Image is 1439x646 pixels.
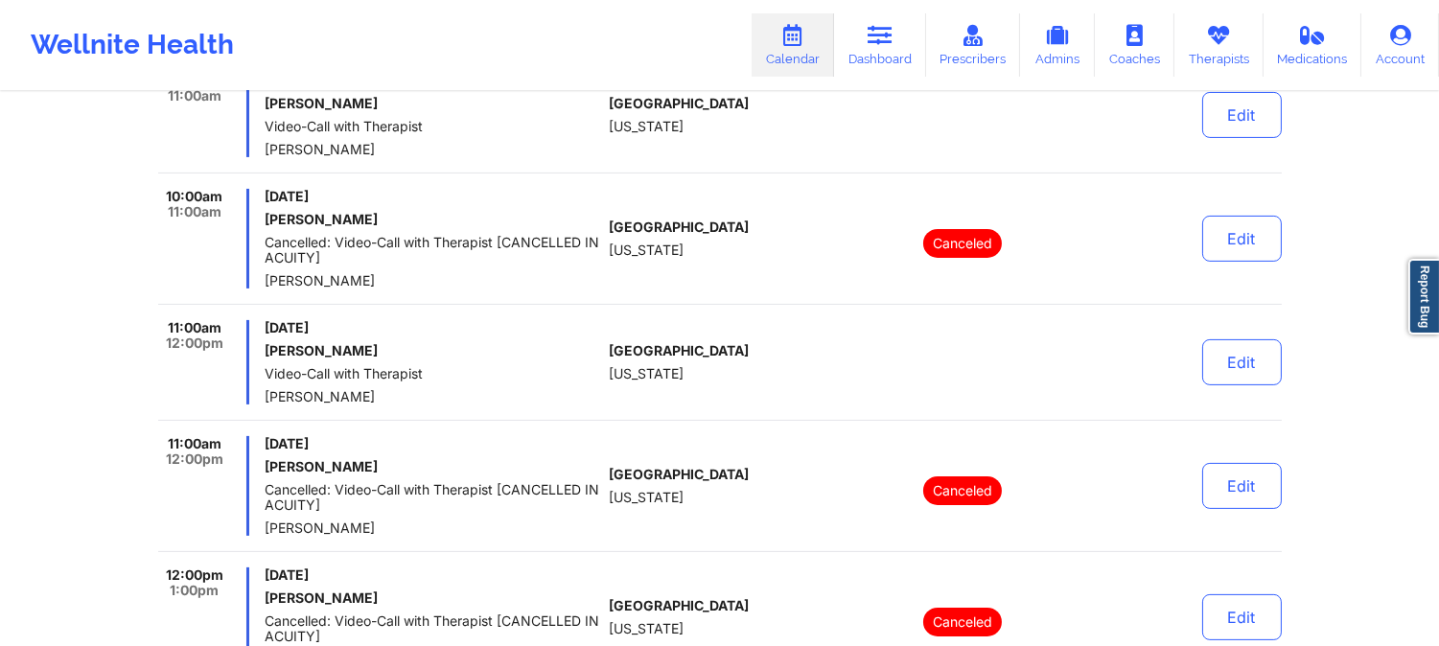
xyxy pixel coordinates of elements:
[166,335,223,351] span: 12:00pm
[265,212,601,227] h6: [PERSON_NAME]
[1202,594,1282,640] button: Edit
[1202,339,1282,385] button: Edit
[166,451,223,467] span: 12:00pm
[1202,92,1282,138] button: Edit
[609,490,684,505] span: [US_STATE]
[265,590,601,606] h6: [PERSON_NAME]
[168,204,221,219] span: 11:00am
[1202,216,1282,262] button: Edit
[609,96,749,111] span: [GEOGRAPHIC_DATA]
[265,235,601,265] span: Cancelled: Video-Call with Therapist [CANCELLED IN ACUITY]
[1095,13,1174,77] a: Coaches
[923,229,1002,258] p: Canceled
[609,343,749,358] span: [GEOGRAPHIC_DATA]
[265,482,601,513] span: Cancelled: Video-Call with Therapist [CANCELLED IN ACUITY]
[265,142,601,157] span: [PERSON_NAME]
[1361,13,1439,77] a: Account
[265,320,601,335] span: [DATE]
[609,219,749,235] span: [GEOGRAPHIC_DATA]
[609,467,749,482] span: [GEOGRAPHIC_DATA]
[168,436,221,451] span: 11:00am
[265,520,601,536] span: [PERSON_NAME]
[265,96,601,111] h6: [PERSON_NAME]
[834,13,926,77] a: Dashboard
[166,189,222,204] span: 10:00am
[1174,13,1264,77] a: Therapists
[168,88,221,104] span: 11:00am
[609,242,684,258] span: [US_STATE]
[265,366,601,381] span: Video-Call with Therapist
[265,389,601,404] span: [PERSON_NAME]
[166,567,223,583] span: 12:00pm
[265,273,601,288] span: [PERSON_NAME]
[609,119,684,134] span: [US_STATE]
[1408,259,1439,335] a: Report Bug
[265,459,601,474] h6: [PERSON_NAME]
[926,13,1021,77] a: Prescribers
[609,598,749,613] span: [GEOGRAPHIC_DATA]
[923,476,1002,505] p: Canceled
[265,436,601,451] span: [DATE]
[265,567,601,583] span: [DATE]
[265,119,601,134] span: Video-Call with Therapist
[265,343,601,358] h6: [PERSON_NAME]
[609,621,684,636] span: [US_STATE]
[265,189,601,204] span: [DATE]
[1202,463,1282,509] button: Edit
[752,13,834,77] a: Calendar
[168,320,221,335] span: 11:00am
[923,608,1002,636] p: Canceled
[1020,13,1095,77] a: Admins
[265,613,601,644] span: Cancelled: Video-Call with Therapist [CANCELLED IN ACUITY]
[1264,13,1362,77] a: Medications
[609,366,684,381] span: [US_STATE]
[170,583,219,598] span: 1:00pm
